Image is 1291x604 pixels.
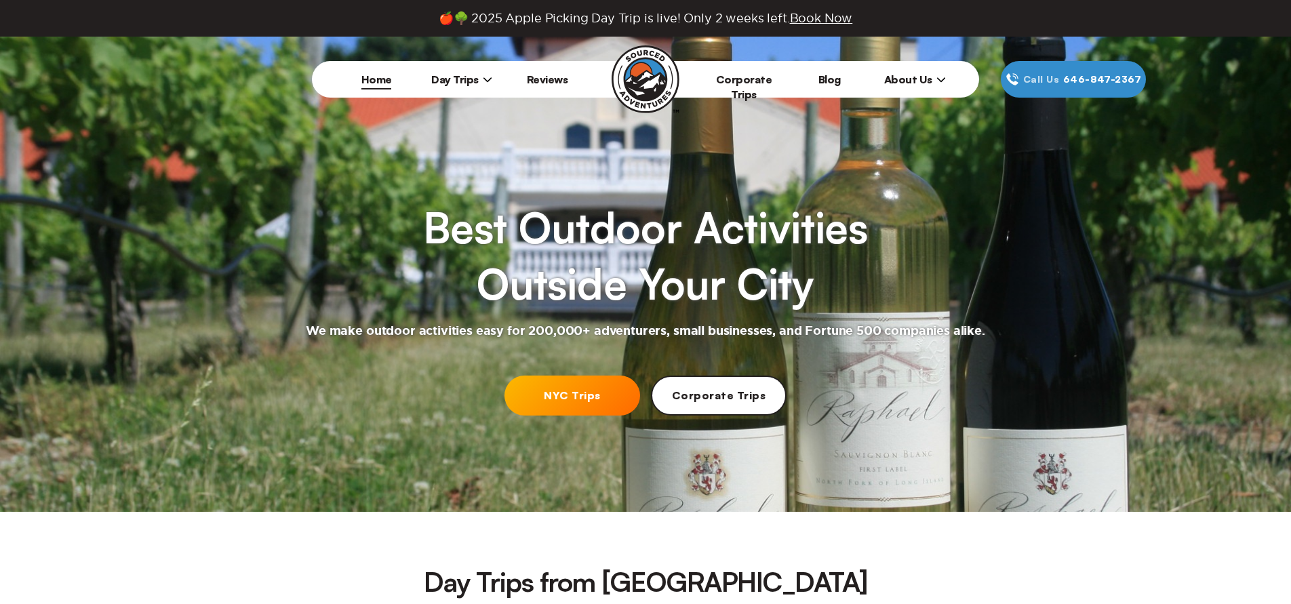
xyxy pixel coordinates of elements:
[1063,72,1141,87] span: 646‍-847‍-2367
[612,45,679,113] img: Sourced Adventures company logo
[884,73,946,86] span: About Us
[790,12,853,24] span: Book Now
[361,73,392,86] a: Home
[423,199,868,313] h1: Best Outdoor Activities Outside Your City
[1001,61,1146,98] a: Call Us646‍-847‍-2367
[431,73,492,86] span: Day Trips
[504,376,640,416] a: NYC Trips
[527,73,568,86] a: Reviews
[716,73,772,101] a: Corporate Trips
[439,11,852,26] span: 🍎🌳 2025 Apple Picking Day Trip is live! Only 2 weeks left.
[651,376,787,416] a: Corporate Trips
[818,73,841,86] a: Blog
[306,323,985,340] h2: We make outdoor activities easy for 200,000+ adventurers, small businesses, and Fortune 500 compa...
[1019,72,1063,87] span: Call Us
